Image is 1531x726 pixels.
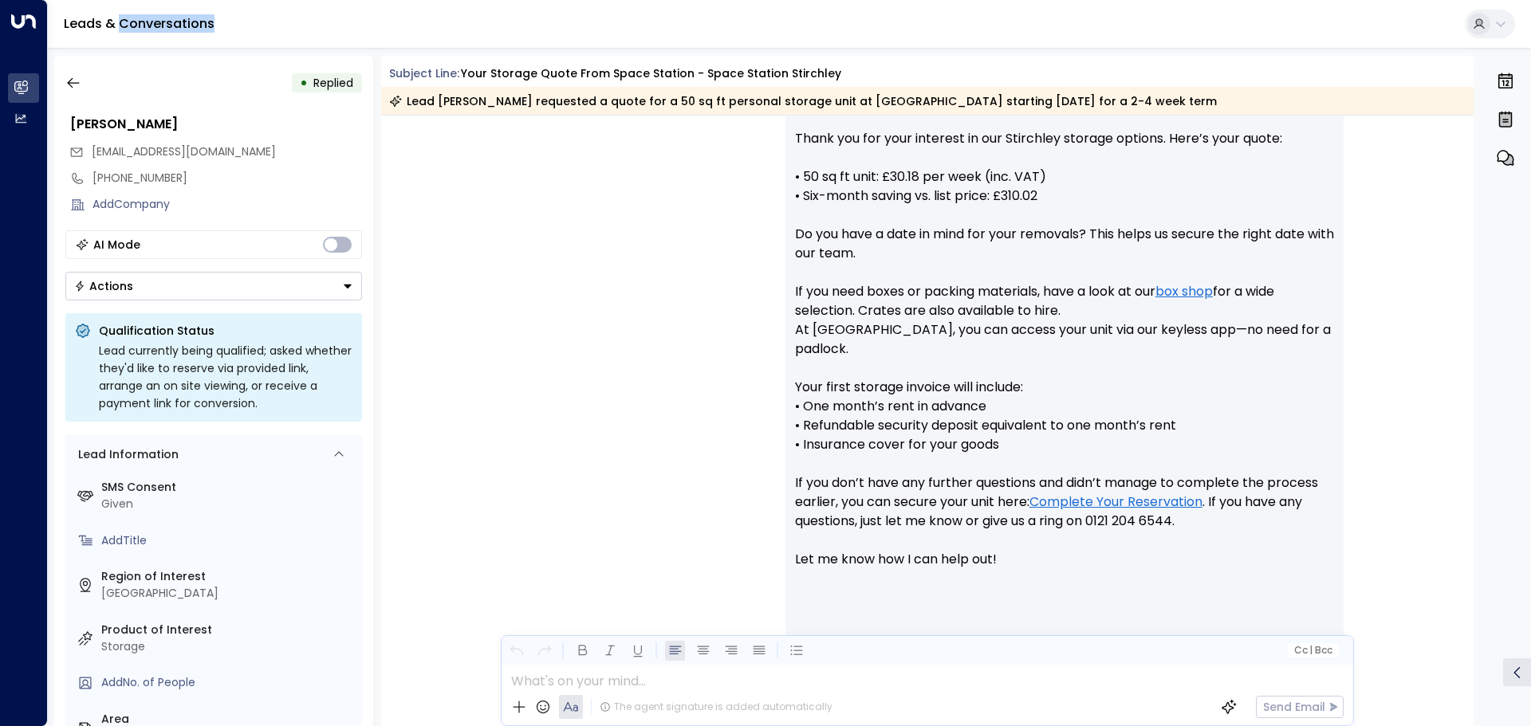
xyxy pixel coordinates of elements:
div: Storage [101,638,356,655]
div: Lead [PERSON_NAME] requested a quote for a 50 sq ft personal storage unit at [GEOGRAPHIC_DATA] st... [389,93,1217,109]
div: AddTitle [101,532,356,549]
label: SMS Consent [101,479,356,496]
button: Redo [534,641,554,661]
div: Actions [74,279,133,293]
div: Given [101,496,356,512]
div: Button group with a nested menu [65,272,362,300]
span: Replied [313,75,353,91]
label: Product of Interest [101,622,356,638]
div: The agent signature is added automatically [600,700,832,714]
div: AddCompany [92,196,362,213]
div: AddNo. of People [101,674,356,691]
a: Leads & Conversations [64,14,214,33]
div: Lead currently being qualified; asked whether they'd like to reserve via provided link, arrange a... [99,342,352,412]
a: Complete Your Reservation [1029,493,1202,512]
div: Your storage quote from Space Station - Space Station Stirchley [461,65,841,82]
p: Hi [PERSON_NAME], Thank you for your interest in our Stirchley storage options. Here’s your quote... [795,91,1334,588]
span: Subject Line: [389,65,459,81]
div: AI Mode [93,237,140,253]
a: box shop [1155,282,1213,301]
button: Cc|Bcc [1287,643,1338,658]
div: [PERSON_NAME] [70,115,362,134]
div: [PHONE_NUMBER] [92,170,362,186]
span: Cc Bcc [1293,645,1332,656]
div: Lead Information [73,446,179,463]
div: • [300,69,308,97]
span: jstapleton@aol.com [92,143,276,160]
p: Qualification Status [99,323,352,339]
span: [EMAIL_ADDRESS][DOMAIN_NAME] [92,143,276,159]
span: | [1309,645,1313,656]
label: Region of Interest [101,568,356,585]
div: [GEOGRAPHIC_DATA] [101,585,356,602]
button: Undo [506,641,526,661]
button: Actions [65,272,362,300]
